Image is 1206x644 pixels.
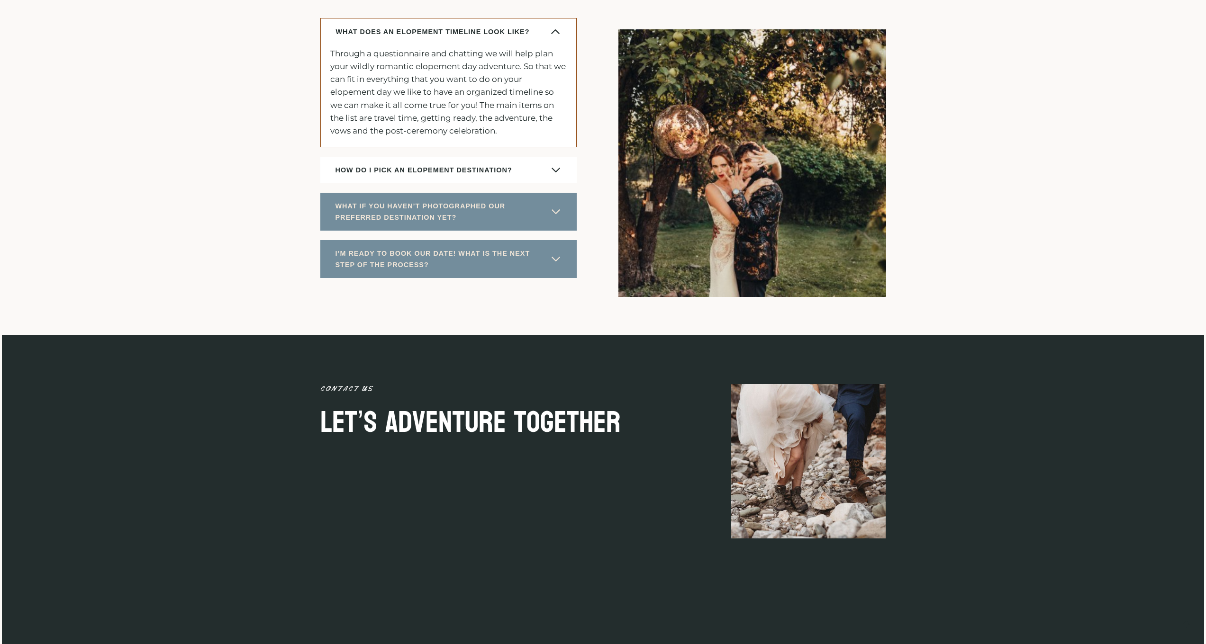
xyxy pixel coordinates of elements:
[336,164,512,176] span: HOW DO I PICK AN ELOPEMENT DESTINATION?
[320,384,701,401] h4: CONTACT US
[330,47,567,137] p: Through a questionnaire and chatting we will help plan your wildly romantic elopement day adventu...
[320,193,577,231] button: WHAT IF YOU HAVEN’T PHOTOGRAPHED OUR PREFERRED DESTINATION YET?
[1176,614,1197,635] a: Scroll to top
[336,26,530,37] span: WHAT DOES AN ELOPEMENT TIMELINE LOOK LIKE?
[320,157,577,183] button: HOW DO I PICK AN ELOPEMENT DESTINATION?
[731,384,886,538] img: Montana Rocky Mountain Intimate Wedding couple showing off their hiking boots during their all-in...
[320,45,577,147] div: WHAT DOES AN ELOPEMENT TIMELINE LOOK LIKE?
[320,18,577,45] button: WHAT DOES AN ELOPEMENT TIMELINE LOOK LIKE?
[336,248,545,270] span: I’M READY TO BOOK OUR DATE! WHAT IS THE NEXT STEP OF THE PROCESS?
[336,200,545,223] span: WHAT IF YOU HAVEN’T PHOTOGRAPHED OUR PREFERRED DESTINATION YET?
[320,240,577,278] button: I’M READY TO BOOK OUR DATE! WHAT IS THE NEXT STEP OF THE PROCESS?
[320,404,701,448] h2: Let’s adventure together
